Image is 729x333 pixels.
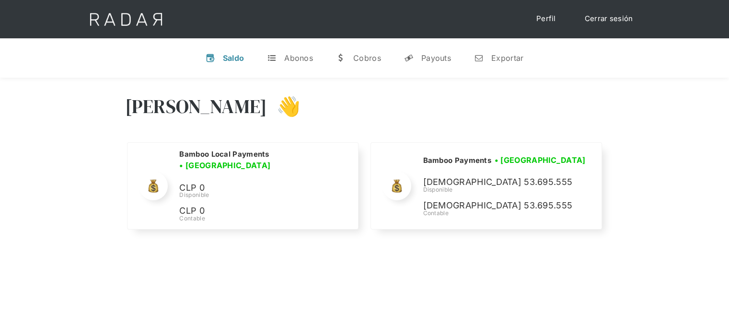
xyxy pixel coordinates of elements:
[179,149,269,159] h2: Bamboo Local Payments
[353,53,381,63] div: Cobros
[206,53,215,63] div: v
[495,154,586,166] h3: • [GEOGRAPHIC_DATA]
[491,53,523,63] div: Exportar
[336,53,346,63] div: w
[179,181,323,195] p: CLP 0
[267,53,277,63] div: t
[423,185,589,194] div: Disponible
[223,53,244,63] div: Saldo
[474,53,484,63] div: n
[179,191,346,199] div: Disponible
[179,214,346,223] div: Contable
[267,94,301,118] h3: 👋
[575,10,643,28] a: Cerrar sesión
[404,53,414,63] div: y
[179,204,323,218] p: CLP 0
[423,209,589,218] div: Contable
[423,156,491,165] h2: Bamboo Payments
[421,53,451,63] div: Payouts
[125,94,267,118] h3: [PERSON_NAME]
[423,199,572,213] p: [DEMOGRAPHIC_DATA] 53.695.555
[527,10,566,28] a: Perfil
[284,53,313,63] div: Abonos
[423,175,572,189] p: [DEMOGRAPHIC_DATA] 53.695.555
[179,160,270,171] h3: • [GEOGRAPHIC_DATA]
